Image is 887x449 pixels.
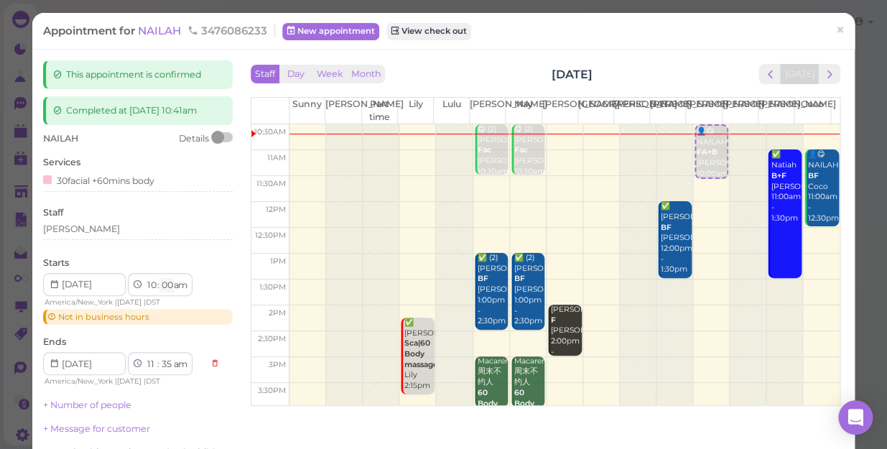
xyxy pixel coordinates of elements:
[45,376,113,386] span: America/New_York
[404,338,437,369] b: Sca|60 Body massage
[43,256,69,269] label: Starts
[807,171,818,180] b: BF
[258,334,286,343] span: 2:30pm
[179,132,209,145] div: Details
[138,24,184,37] a: NAILAH
[43,335,66,348] label: Ends
[477,124,508,198] div: 😋 (2) [PERSON_NAME] [PERSON_NAME]|May 10:30am - 11:30am
[758,64,781,83] button: prev
[258,386,286,395] span: 3:30pm
[470,98,506,124] th: [PERSON_NAME]
[117,297,141,307] span: [DATE]
[397,98,433,124] th: Lily
[259,282,286,292] span: 1:30pm
[477,253,508,327] div: ✅ (2) [PERSON_NAME] [PERSON_NAME]|May 1:00pm - 2:30pm
[514,388,548,418] b: 60 Body massage
[254,127,286,136] span: 10:30am
[661,223,672,232] b: BF
[117,376,141,386] span: [DATE]
[551,315,556,325] b: F
[827,14,853,47] a: ×
[686,98,722,124] th: [PERSON_NAME]
[266,205,286,214] span: 12pm
[780,64,819,83] button: [DATE]
[187,24,267,37] span: 3476086233
[43,96,233,125] div: Completed at [DATE] 10:41am
[43,172,154,188] div: 30facial +60mins body
[514,145,528,154] b: Fac
[770,149,802,223] div: ✅ Natiah [PERSON_NAME] 11:00am - 1:30pm
[386,23,471,40] a: View check out
[43,133,78,144] span: NAILAH
[146,297,160,307] span: DST
[818,64,840,83] button: next
[43,296,203,309] div: | |
[697,147,718,157] b: FA+B
[43,60,233,89] div: This appointment is confirmed
[43,309,233,325] div: Not in business hours
[43,223,120,236] div: [PERSON_NAME]
[478,388,511,418] b: 60 Body massage
[267,153,286,162] span: 11am
[256,179,286,188] span: 11:30am
[807,149,838,223] div: 👤😋 NAILAH Coco 11:00am - 12:30pm
[722,98,758,124] th: [PERSON_NAME]
[794,98,830,124] th: Coco
[312,65,348,84] button: Week
[43,423,150,434] a: + Message for customer
[514,253,545,327] div: ✅ (2) [PERSON_NAME] [PERSON_NAME]|May 1:00pm - 2:30pm
[255,231,286,240] span: 12:30pm
[325,98,361,124] th: [PERSON_NAME]
[514,274,525,283] b: BF
[43,156,80,169] label: Services
[146,376,160,386] span: DST
[43,375,203,388] div: | |
[758,98,794,124] th: [PERSON_NAME]
[433,98,469,124] th: Lulu
[403,318,435,412] div: ✅ [PERSON_NAME] Lily 2:15pm - 3:45pm
[577,98,613,124] th: [GEOGRAPHIC_DATA]
[289,98,325,124] th: Sunny
[269,360,286,369] span: 3pm
[514,124,545,198] div: 😋 (2) [PERSON_NAME] [PERSON_NAME]|May 10:30am - 11:30am
[43,206,63,219] label: Staff
[43,399,131,410] a: + Number of people
[613,98,649,124] th: [PERSON_NAME]
[542,98,577,124] th: [PERSON_NAME]
[835,20,845,40] span: ×
[696,126,727,200] div: 👤😋 NAILAH [PERSON_NAME] 10:00am - 11:35am
[45,297,113,307] span: America/New_York
[650,98,686,124] th: [PERSON_NAME]
[478,145,491,154] b: Fac
[282,23,379,40] a: New appointment
[660,201,692,275] div: ✅ [PERSON_NAME] [PERSON_NAME] 12:00pm - 1:30pm
[838,400,873,435] div: Open Intercom Messenger
[771,171,786,180] b: B+F
[550,305,582,368] div: [PERSON_NAME] [PERSON_NAME] 2:00pm - 3:00pm
[361,98,397,124] th: Part time
[506,98,542,124] th: May
[269,308,286,318] span: 2pm
[478,274,488,283] b: BF
[552,66,593,83] h2: [DATE]
[279,65,313,84] button: Day
[43,24,275,38] div: Appointment for
[347,65,385,84] button: Month
[270,256,286,266] span: 1pm
[251,65,279,84] button: Staff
